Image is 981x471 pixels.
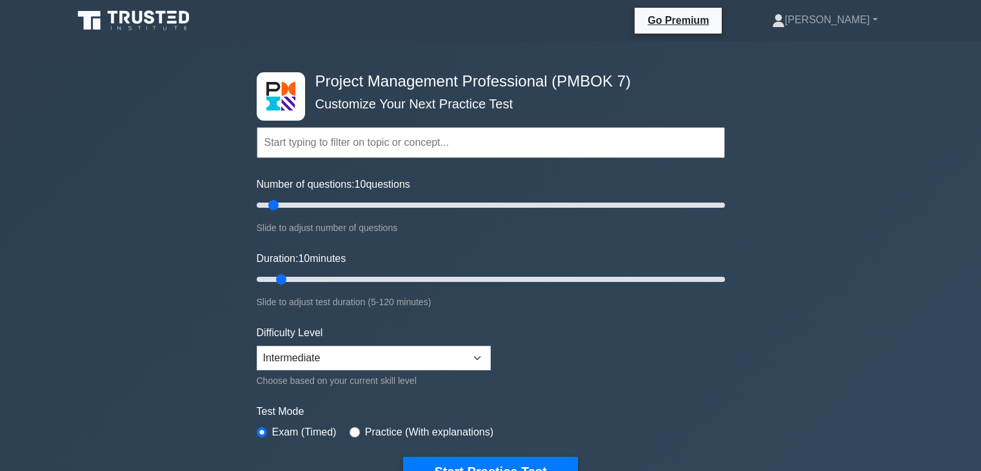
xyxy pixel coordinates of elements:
label: Test Mode [257,404,725,419]
label: Number of questions: questions [257,177,410,192]
h4: Project Management Professional (PMBOK 7) [310,72,662,91]
label: Duration: minutes [257,251,346,266]
label: Difficulty Level [257,325,323,341]
span: 10 [355,179,366,190]
input: Start typing to filter on topic or concept... [257,127,725,158]
a: Go Premium [640,12,717,28]
div: Slide to adjust number of questions [257,220,725,235]
div: Choose based on your current skill level [257,373,491,388]
div: Slide to adjust test duration (5-120 minutes) [257,294,725,310]
label: Exam (Timed) [272,425,337,440]
label: Practice (With explanations) [365,425,493,440]
span: 10 [298,253,310,264]
a: [PERSON_NAME] [741,7,909,33]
